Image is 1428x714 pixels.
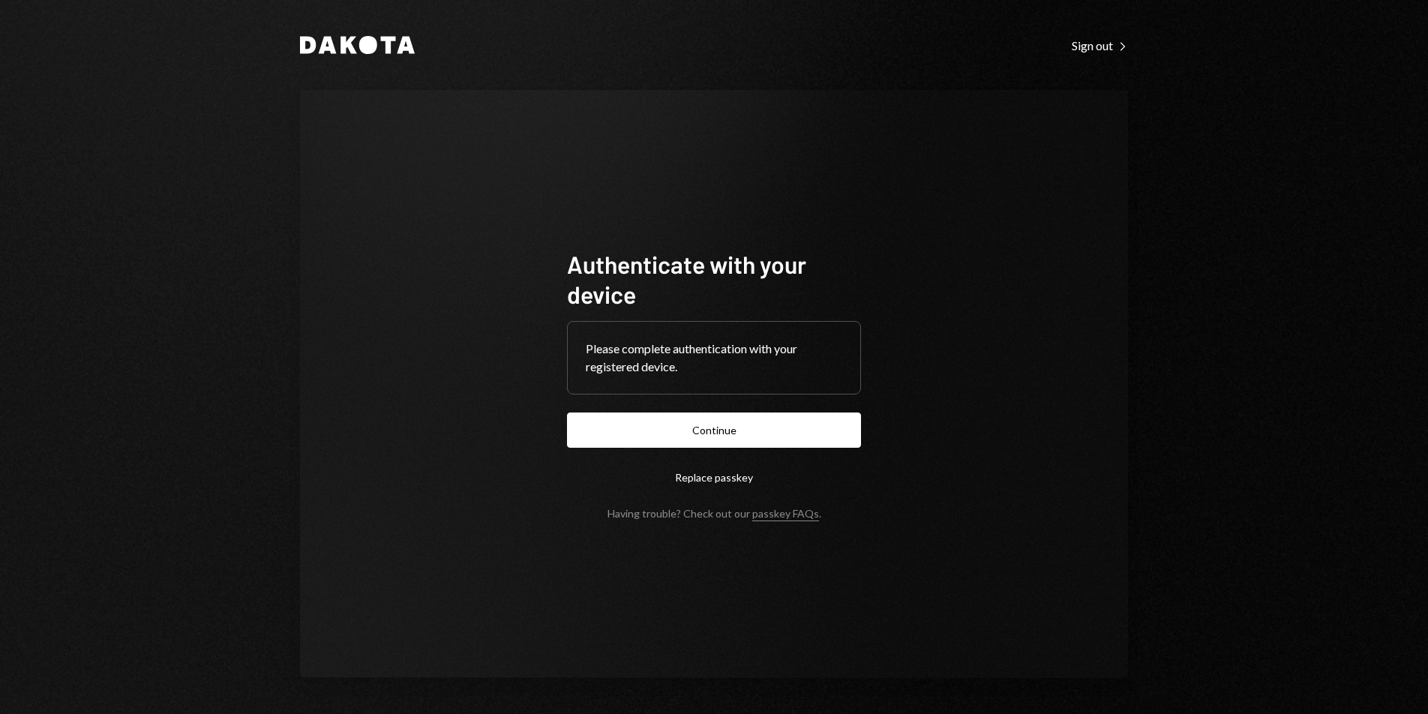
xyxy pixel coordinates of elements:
[607,507,821,520] div: Having trouble? Check out our .
[567,412,861,448] button: Continue
[1072,37,1128,53] a: Sign out
[567,249,861,309] h1: Authenticate with your device
[567,460,861,495] button: Replace passkey
[752,507,819,521] a: passkey FAQs
[586,340,842,376] div: Please complete authentication with your registered device.
[1072,38,1128,53] div: Sign out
